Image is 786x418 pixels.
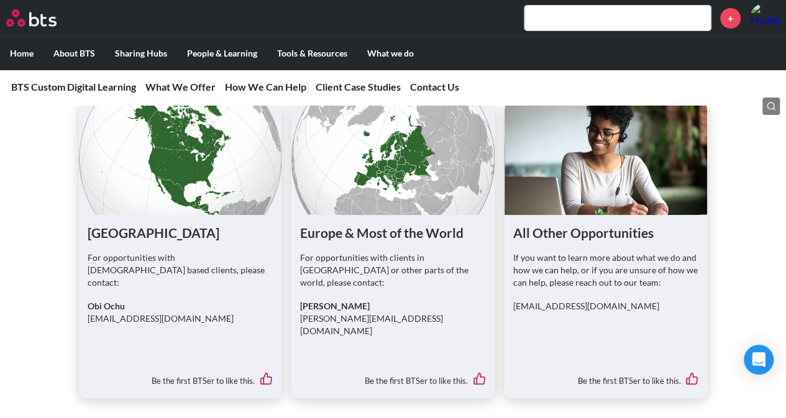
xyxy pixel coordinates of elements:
[316,81,401,93] a: Client Case Studies
[300,363,486,389] div: Be the first BTSer to like this.
[720,8,741,29] a: +
[6,9,57,27] img: BTS Logo
[357,37,424,70] label: What we do
[88,300,273,324] p: [EMAIL_ADDRESS][DOMAIN_NAME]
[300,300,486,337] p: [PERSON_NAME][EMAIL_ADDRESS][DOMAIN_NAME]
[267,37,357,70] label: Tools & Resources
[300,224,486,242] h1: Europe & Most of the World
[513,252,699,288] p: If you want to learn more about what we do and how we can help, or if you are unsure of how we ca...
[750,3,780,33] a: Profile
[744,345,774,375] div: Open Intercom Messenger
[225,81,306,93] a: How We Can Help
[145,81,216,93] a: What We Offer
[300,301,370,311] strong: [PERSON_NAME]
[88,301,125,311] strong: Obi Ochu
[11,81,136,93] a: BTS Custom Digital Learning
[88,363,273,389] div: Be the first BTSer to like this.
[43,37,105,70] label: About BTS
[105,37,177,70] label: Sharing Hubs
[88,252,273,288] p: For opportunities with [DEMOGRAPHIC_DATA] based clients, please contact:
[750,3,780,33] img: Madeleine Ulery
[513,224,699,242] h1: All Other Opportunities
[513,300,699,312] p: [EMAIL_ADDRESS][DOMAIN_NAME]
[410,81,459,93] a: Contact Us
[177,37,267,70] label: People & Learning
[88,224,273,242] h1: [GEOGRAPHIC_DATA]
[6,9,80,27] a: Go home
[300,252,486,288] p: For opportunities with clients in [GEOGRAPHIC_DATA] or other parts of the world, please contact:
[513,363,699,389] div: Be the first BTSer to like this.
